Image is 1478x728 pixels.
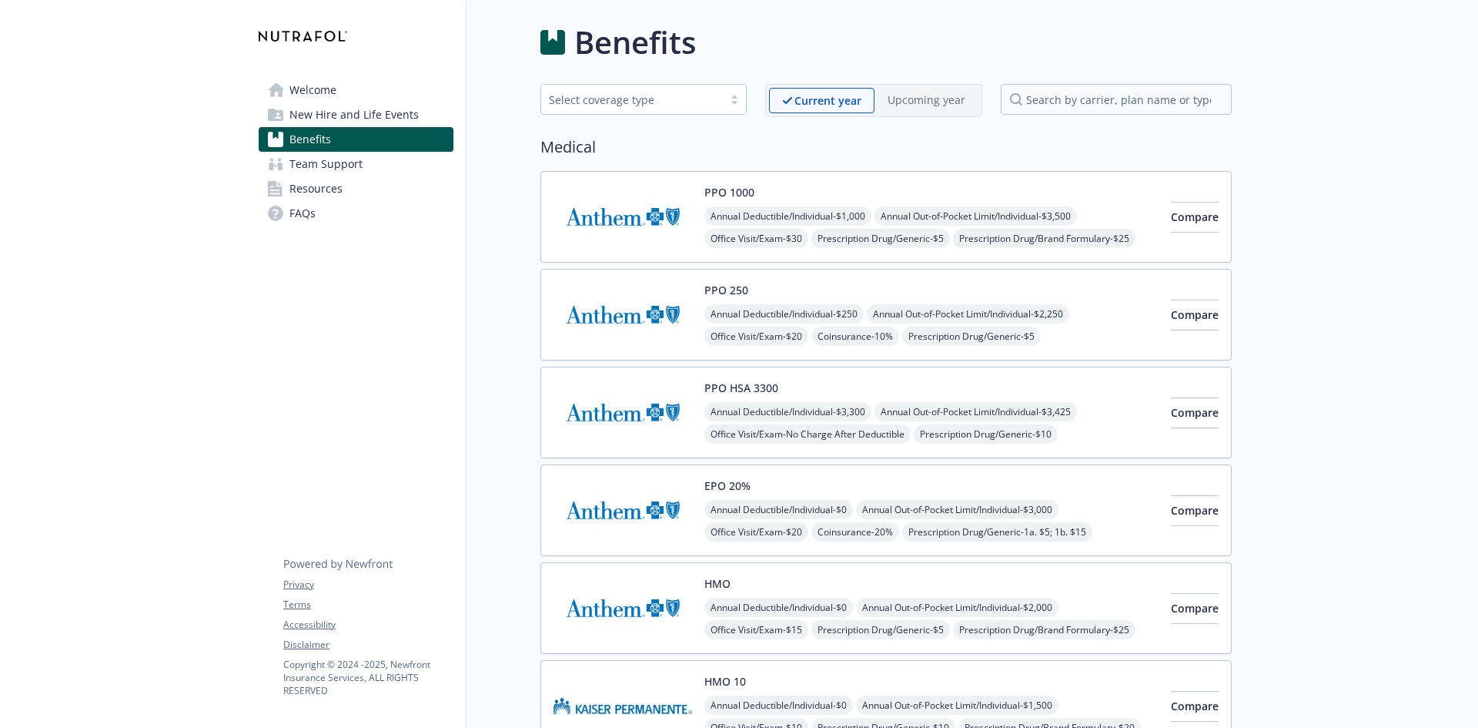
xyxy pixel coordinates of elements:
[704,282,748,298] button: PPO 250
[259,176,453,201] a: Resources
[811,229,950,248] span: Prescription Drug/Generic - $5
[704,206,871,226] span: Annual Deductible/Individual - $1,000
[549,92,715,108] div: Select coverage type
[902,522,1092,542] span: Prescription Drug/Generic - 1a. $5; 1b. $15
[1171,699,1219,713] span: Compare
[289,201,316,226] span: FAQs
[283,658,453,697] p: Copyright © 2024 - 2025 , Newfront Insurance Services, ALL RIGHTS RESERVED
[553,282,692,347] img: Anthem Blue Cross carrier logo
[874,206,1077,226] span: Annual Out-of-Pocket Limit/Individual - $3,500
[1001,84,1232,115] input: search by carrier, plan name or type
[1171,210,1219,224] span: Compare
[1171,398,1219,428] button: Compare
[553,380,692,445] img: Anthem Blue Cross carrier logo
[704,522,808,542] span: Office Visit/Exam - $20
[1171,202,1219,233] button: Compare
[704,304,864,324] span: Annual Deductible/Individual - $250
[1171,503,1219,518] span: Compare
[283,598,453,612] a: Terms
[874,88,978,113] span: Upcoming year
[1171,307,1219,322] span: Compare
[259,201,453,226] a: FAQs
[704,380,778,396] button: PPO HSA 3300
[553,478,692,543] img: Anthem Blue Cross carrier logo
[283,578,453,592] a: Privacy
[953,620,1135,639] span: Prescription Drug/Brand Formulary - $25
[704,424,911,444] span: Office Visit/Exam - No Charge After Deductible
[540,136,1232,159] h2: Medical
[874,402,1077,421] span: Annual Out-of-Pocket Limit/Individual - $3,425
[259,102,453,127] a: New Hire and Life Events
[704,327,808,346] span: Office Visit/Exam - $20
[888,92,965,108] p: Upcoming year
[283,618,453,632] a: Accessibility
[902,327,1041,346] span: Prescription Drug/Generic - $5
[856,598,1058,617] span: Annual Out-of-Pocket Limit/Individual - $2,000
[289,152,363,176] span: Team Support
[811,620,950,639] span: Prescription Drug/Generic - $5
[704,500,853,519] span: Annual Deductible/Individual - $0
[811,327,899,346] span: Coinsurance - 10%
[553,575,692,641] img: Anthem Blue Cross carrier logo
[289,127,331,152] span: Benefits
[704,575,731,592] button: HMO
[811,522,899,542] span: Coinsurance - 20%
[1171,593,1219,624] button: Compare
[289,176,343,201] span: Resources
[1171,691,1219,722] button: Compare
[704,620,808,639] span: Office Visit/Exam - $15
[259,152,453,176] a: Team Support
[553,184,692,250] img: Anthem Blue Cross carrier logo
[867,304,1069,324] span: Annual Out-of-Pocket Limit/Individual - $2,250
[704,478,751,494] button: EPO 20%
[953,229,1135,248] span: Prescription Drug/Brand Formulary - $25
[574,19,696,65] h1: Benefits
[1171,495,1219,526] button: Compare
[259,78,453,102] a: Welcome
[704,402,871,421] span: Annual Deductible/Individual - $3,300
[289,102,419,127] span: New Hire and Life Events
[1171,405,1219,420] span: Compare
[259,127,453,152] a: Benefits
[856,500,1058,519] span: Annual Out-of-Pocket Limit/Individual - $3,000
[704,598,853,617] span: Annual Deductible/Individual - $0
[704,184,754,200] button: PPO 1000
[794,92,861,109] p: Current year
[914,424,1058,444] span: Prescription Drug/Generic - $10
[704,696,853,715] span: Annual Deductible/Individual - $0
[704,673,746,689] button: HMO 10
[704,229,808,248] span: Office Visit/Exam - $30
[1171,601,1219,616] span: Compare
[856,696,1058,715] span: Annual Out-of-Pocket Limit/Individual - $1,500
[289,78,336,102] span: Welcome
[1171,300,1219,330] button: Compare
[283,638,453,652] a: Disclaimer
